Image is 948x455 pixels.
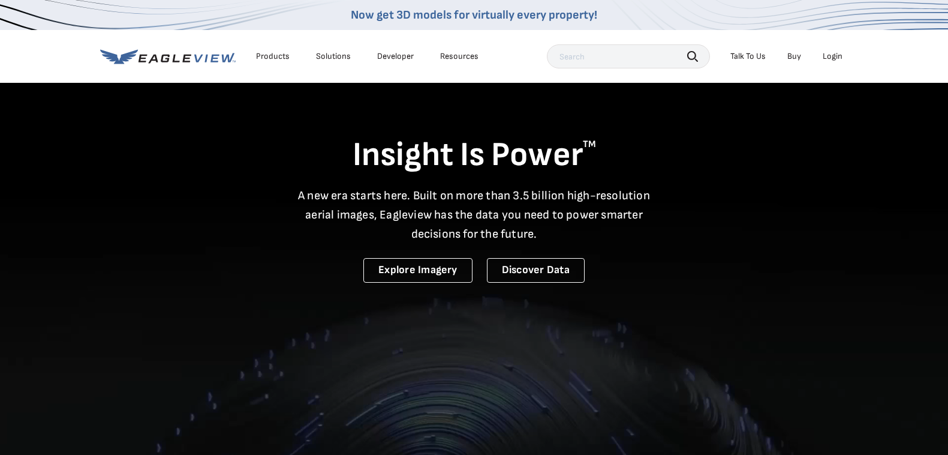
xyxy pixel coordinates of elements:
[787,51,801,62] a: Buy
[377,51,414,62] a: Developer
[316,51,351,62] div: Solutions
[547,44,710,68] input: Search
[583,139,596,150] sup: TM
[363,258,473,283] a: Explore Imagery
[730,51,766,62] div: Talk To Us
[291,186,658,244] p: A new era starts here. Built on more than 3.5 billion high-resolution aerial images, Eagleview ha...
[487,258,585,283] a: Discover Data
[440,51,478,62] div: Resources
[256,51,290,62] div: Products
[351,8,597,22] a: Now get 3D models for virtually every property!
[823,51,842,62] div: Login
[100,134,848,176] h1: Insight Is Power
